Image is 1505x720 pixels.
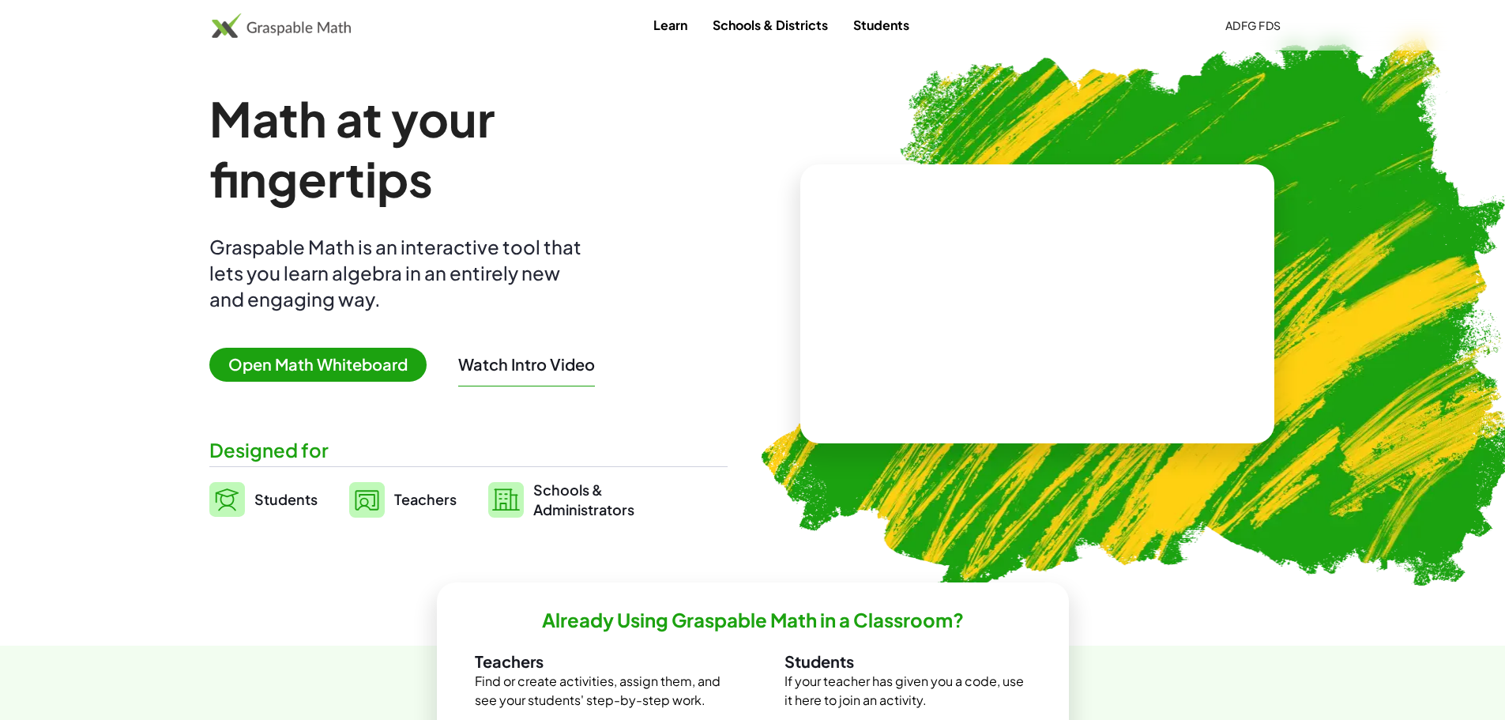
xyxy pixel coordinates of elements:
a: Learn [641,10,700,40]
video: What is this? This is dynamic math notation. Dynamic math notation plays a central role in how Gr... [919,245,1156,364]
a: Students [209,480,318,519]
img: svg%3e [349,482,385,518]
h3: Teachers [475,651,721,672]
span: Schools & Administrators [533,480,634,519]
span: Open Math Whiteboard [209,348,427,382]
a: Students [841,10,922,40]
h1: Math at your fingertips [209,89,712,209]
h3: Students [784,651,1031,672]
div: Graspable Math is an interactive tool that lets you learn algebra in an entirely new and engaging... [209,234,589,312]
span: Students [254,490,318,508]
span: Teachers [394,490,457,508]
p: Find or create activities, assign them, and see your students' step-by-step work. [475,672,721,710]
span: ADFG fds [1225,18,1281,32]
a: Open Math Whiteboard [209,357,439,374]
img: svg%3e [488,482,524,518]
button: Watch Intro Video [458,354,595,375]
img: svg%3e [209,482,245,517]
a: Teachers [349,480,457,519]
a: Schools & Districts [700,10,841,40]
div: Designed for [209,437,728,463]
p: If your teacher has given you a code, use it here to join an activity. [784,672,1031,710]
h2: Already Using Graspable Math in a Classroom? [542,608,964,632]
a: Schools &Administrators [488,480,634,519]
button: ADFG fds [1212,11,1293,40]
